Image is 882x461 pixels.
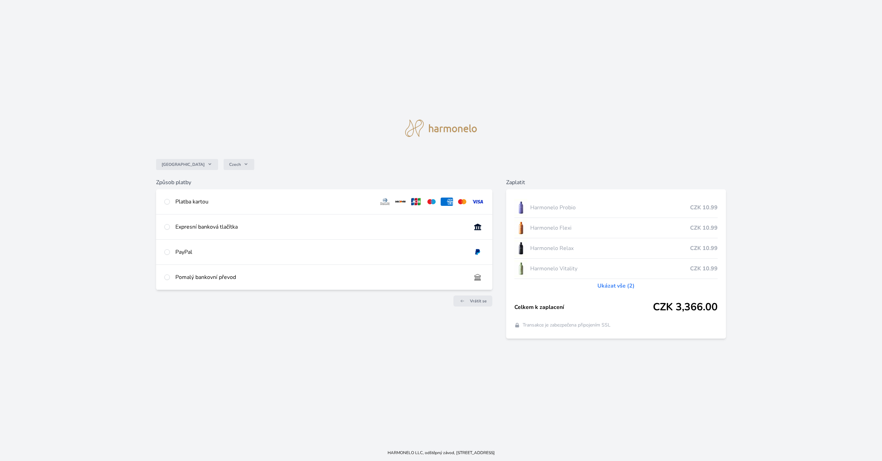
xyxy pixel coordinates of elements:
[379,198,391,206] img: diners.svg
[530,264,690,273] span: Harmonelo Vitality
[441,198,453,206] img: amex.svg
[229,162,241,167] span: Czech
[410,198,422,206] img: jcb.svg
[690,244,718,252] span: CZK 10.99
[690,264,718,273] span: CZK 10.99
[514,303,653,311] span: Celkem k zaplacení
[471,223,484,231] img: onlineBanking_CZ.svg
[394,198,407,206] img: discover.svg
[156,178,492,187] h6: Způsob platby
[690,203,718,212] span: CZK 10.99
[514,199,527,216] img: CLEAN_PROBIO_se_stinem_x-lo.jpg
[514,240,527,257] img: CLEAN_RELAX_se_stinem_x-lo.jpg
[690,224,718,232] span: CZK 10.99
[156,159,218,170] button: [GEOGRAPHIC_DATA]
[530,203,690,212] span: Harmonelo Probio
[530,244,690,252] span: Harmonelo Relax
[175,198,373,206] div: Platba kartou
[456,198,469,206] img: mc.svg
[471,273,484,281] img: bankTransfer_IBAN.svg
[597,282,635,290] a: Ukázat vše (2)
[224,159,254,170] button: Czech
[471,248,484,256] img: paypal.svg
[514,260,527,277] img: CLEAN_VITALITY_se_stinem_x-lo.jpg
[514,219,527,237] img: CLEAN_FLEXI_se_stinem_x-hi_(1)-lo.jpg
[425,198,438,206] img: maestro.svg
[175,273,466,281] div: Pomalý bankovní převod
[653,301,718,313] span: CZK 3,366.00
[530,224,690,232] span: Harmonelo Flexi
[506,178,726,187] h6: Zaplatit
[162,162,205,167] span: [GEOGRAPHIC_DATA]
[523,322,611,329] span: Transakce je zabezpečena připojením SSL
[175,223,466,231] div: Expresní banková tlačítka
[453,295,492,307] a: Vrátit se
[175,248,466,256] div: PayPal
[405,120,477,137] img: logo.svg
[471,198,484,206] img: visa.svg
[470,298,487,304] span: Vrátit se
